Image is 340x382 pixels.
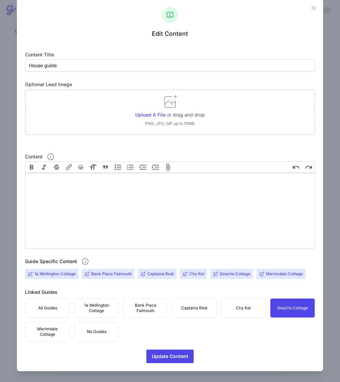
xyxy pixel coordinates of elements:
[277,305,308,311] span: Geachs Cottage
[146,350,194,363] button: Update Content
[236,305,251,311] span: Chy Kel
[127,303,164,313] span: Bank Place Falmouth
[74,322,119,341] button: No Guides
[189,271,204,277] input: Chy Kel
[25,322,70,341] button: Marimdale Cottage
[25,173,315,249] trix-editor: Content
[270,298,315,318] button: Geachs Cottage
[302,161,315,173] button: Redo
[38,305,57,311] span: All Guides
[25,298,70,318] button: All Guides
[172,298,217,318] button: Captains Rest
[74,298,119,318] button: 1a Wellington Cottage
[147,271,174,277] input: Captains Rest
[25,161,38,173] button: Bold
[25,59,315,72] input: On Arrival
[221,298,266,318] button: Chy Kel
[25,51,315,58] label: Content title
[34,271,76,277] input: 1a Wellington Cottage
[181,305,208,311] span: Captains Rest
[149,161,162,173] button: Increase Level
[38,161,50,173] button: Italic
[266,271,303,277] input: Marimdale Cottage
[99,161,112,173] button: Quote
[25,30,315,38] h3: Edit Content
[75,161,87,173] button: 😀
[91,271,132,277] input: Bank Place Falmouth
[63,161,75,173] button: Link
[87,161,99,173] button: Heading
[290,161,302,173] button: Undo
[112,161,124,173] button: Bullets
[29,326,66,337] span: Marimdale Cottage
[162,161,174,173] button: Attach Files
[152,350,188,363] span: Update Content
[25,289,57,296] h2: Linked Guides
[220,271,250,277] input: Geachs Cottage
[87,329,106,334] span: No Guides
[25,258,77,265] h2: Guide Specific Content
[123,298,168,318] button: Bank Place Falmouth
[135,121,205,126] p: PNG, JPG, GIF up to 10MB
[135,112,166,118] span: Upload a file
[25,81,315,88] label: Optional Lead Image
[25,153,43,160] label: Content
[50,161,63,173] button: Strikethrough
[166,111,205,120] p: or drag and drop
[124,161,137,173] button: Numbers
[78,303,115,313] span: 1a Wellington Cottage
[137,161,149,173] button: Decrease Level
